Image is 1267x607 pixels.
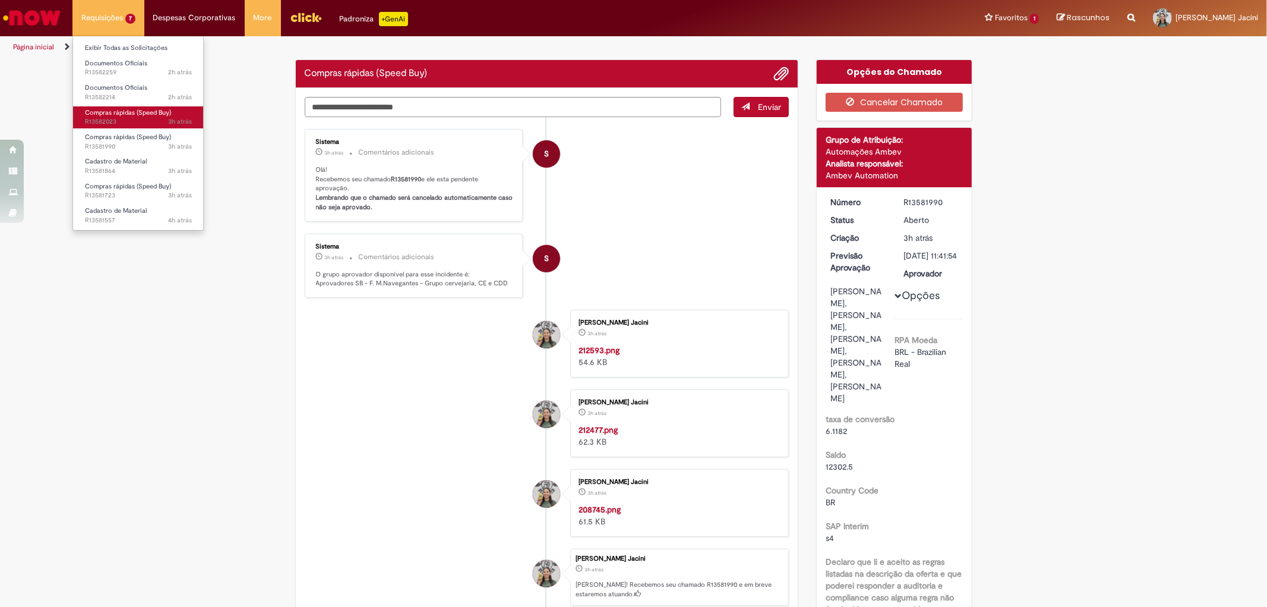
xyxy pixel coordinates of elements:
a: Exibir Todas as Solicitações [73,42,204,55]
span: R13582023 [85,117,192,127]
div: Padroniza [340,12,408,26]
time: 30/09/2025 13:44:05 [168,216,192,225]
a: Rascunhos [1057,12,1110,24]
span: 2h atrás [168,93,192,102]
div: [PERSON_NAME] Jacini [579,319,776,326]
dt: Previsão Aprovação [822,250,895,273]
span: Cadastro de Material [85,157,147,166]
a: Aberto R13581557 : Cadastro de Material [73,205,204,227]
div: System [533,140,560,168]
img: ServiceNow [1,6,62,30]
a: Aberto R13581990 : Compras rápidas (Speed Buy) [73,131,204,153]
span: Compras rápidas (Speed Buy) [85,133,171,141]
span: 4h atrás [168,216,192,225]
div: Larissa Sapata Jacini [533,560,560,587]
span: R13581723 [85,191,192,200]
span: 3h atrás [168,117,192,126]
div: 61.5 KB [579,504,776,527]
div: Opções do Chamado [817,60,972,84]
a: Aberto R13581723 : Compras rápidas (Speed Buy) [73,180,204,202]
b: Saldo [826,449,846,460]
b: RPA Moeda [895,335,937,345]
span: Favoritos [995,12,1028,24]
dt: Status [822,214,895,226]
time: 30/09/2025 15:12:34 [168,93,192,102]
a: Aberto R13582259 : Documentos Oficiais [73,57,204,79]
div: System [533,245,560,272]
div: Automações Ambev [826,146,963,158]
span: 12302.5 [826,461,853,472]
b: Lembrando que o chamado será cancelado automaticamente caso não seja aprovado. [316,193,515,212]
li: Larissa Sapata Jacini [305,549,789,606]
span: More [254,12,272,24]
div: 30/09/2025 14:41:54 [903,232,959,244]
button: Cancelar Chamado [826,93,963,112]
span: 6.1182 [826,426,847,436]
a: 212477.png [579,424,618,435]
button: Enviar [734,97,789,117]
span: R13582214 [85,93,192,102]
span: Cadastro de Material [85,206,147,215]
span: Compras rápidas (Speed Buy) [85,182,171,191]
small: Comentários adicionais [359,252,435,262]
div: Larissa Sapata Jacini [533,321,560,348]
a: Página inicial [13,42,54,52]
span: 3h atrás [584,566,604,573]
time: 30/09/2025 14:39:26 [587,489,606,496]
small: Comentários adicionais [359,147,435,158]
ul: Trilhas de página [9,36,836,58]
b: taxa de conversão [826,414,895,424]
div: Sistema [316,139,514,146]
span: 3h atrás [325,149,344,156]
strong: 208745.png [579,504,621,515]
dt: Número [822,196,895,208]
div: Ambev Automation [826,169,963,181]
span: 1 [1030,14,1039,24]
span: 3h atrás [903,232,933,243]
p: [PERSON_NAME]! Recebemos seu chamado R13581990 e em breve estaremos atuando. [576,580,782,599]
span: 3h atrás [587,330,606,337]
span: 3h atrás [325,254,344,261]
span: Despesas Corporativas [153,12,236,24]
span: S [544,244,549,273]
dt: Criação [822,232,895,244]
div: 62.3 KB [579,424,776,448]
span: R13581557 [85,216,192,225]
span: 3h atrás [587,410,606,417]
span: 3h atrás [168,142,192,151]
span: R13582259 [85,68,192,77]
div: R13581990 [903,196,959,208]
a: Aberto R13582214 : Documentos Oficiais [73,81,204,103]
time: 30/09/2025 14:41:54 [584,566,604,573]
div: Larissa Sapata Jacini [533,480,560,508]
textarea: Digite sua mensagem aqui... [305,97,722,117]
span: s4 [826,533,834,543]
span: Rascunhos [1067,12,1110,23]
span: BR [826,497,835,508]
strong: 212593.png [579,345,620,356]
span: R13581990 [85,142,192,152]
ul: Requisições [72,36,204,231]
span: Documentos Oficiais [85,59,147,68]
div: Grupo de Atribuição: [826,134,963,146]
b: R13581990 [391,175,422,184]
time: 30/09/2025 15:20:27 [168,68,192,77]
span: 2h atrás [168,68,192,77]
div: [DATE] 11:41:54 [903,250,959,262]
time: 30/09/2025 14:40:13 [587,410,606,417]
p: Olá! Recebemos seu chamado e ele esta pendente aprovação. [316,165,514,212]
span: R13581864 [85,166,192,176]
img: click_logo_yellow_360x200.png [290,8,322,26]
div: [PERSON_NAME] Jacini [576,555,782,562]
div: Sistema [316,243,514,250]
span: 3h atrás [587,489,606,496]
time: 30/09/2025 14:41:54 [903,232,933,243]
span: 3h atrás [168,191,192,200]
time: 30/09/2025 14:42:06 [325,149,344,156]
dt: Aprovador [895,268,968,279]
div: [PERSON_NAME], [PERSON_NAME], [PERSON_NAME], [PERSON_NAME], [PERSON_NAME] [830,285,886,404]
a: Aberto R13581864 : Cadastro de Material [73,155,204,177]
span: Enviar [758,102,781,112]
div: Analista responsável: [826,158,963,169]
